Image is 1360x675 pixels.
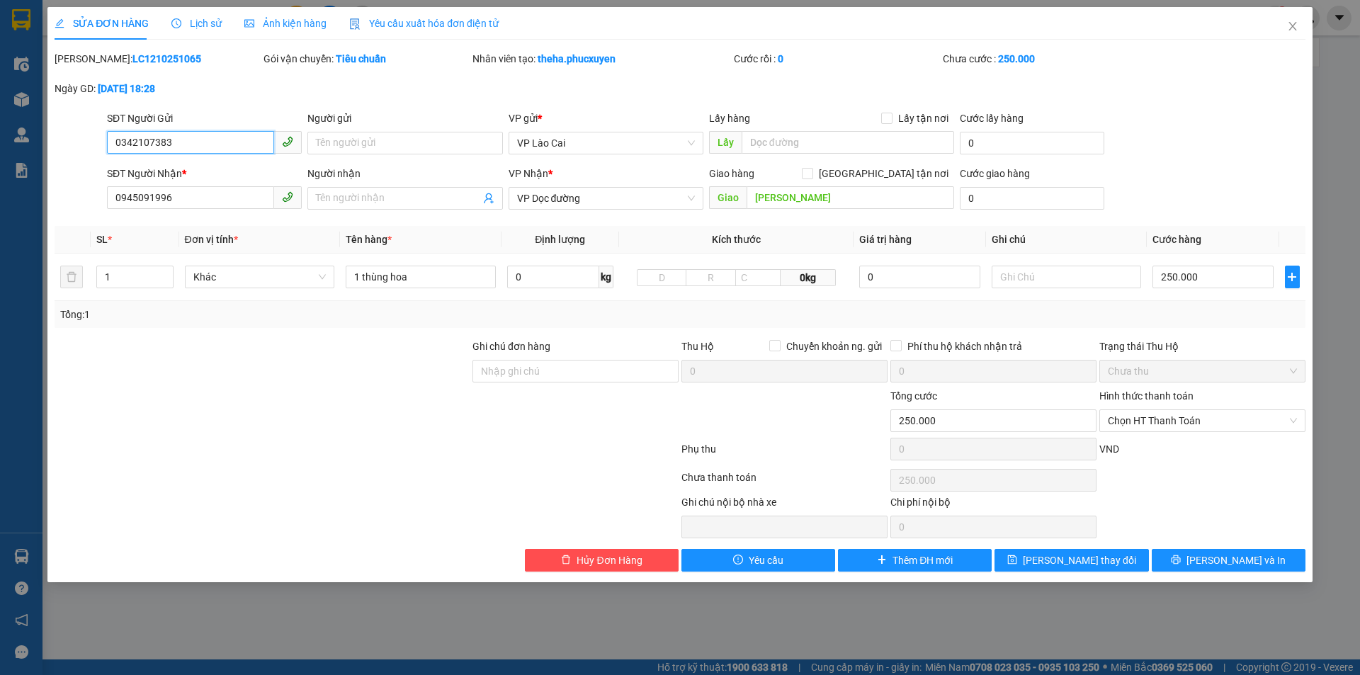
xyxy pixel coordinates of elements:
[55,81,261,96] div: Ngày GD:
[781,269,836,286] span: 0kg
[193,266,327,288] span: Khác
[599,266,613,288] span: kg
[577,552,642,568] span: Hủy Đơn Hàng
[992,266,1142,288] input: Ghi Chú
[1287,21,1298,32] span: close
[244,18,327,29] span: Ảnh kiện hàng
[1007,555,1017,566] span: save
[890,494,1096,516] div: Chi phí nội bộ
[735,269,781,286] input: C
[98,83,155,94] b: [DATE] 18:28
[709,131,742,154] span: Lấy
[346,234,392,245] span: Tên hàng
[680,441,889,466] div: Phụ thu
[525,549,679,572] button: deleteHủy Đơn Hàng
[877,555,887,566] span: plus
[960,113,1024,124] label: Cước lấy hàng
[994,549,1148,572] button: save[PERSON_NAME] thay đổi
[1186,552,1286,568] span: [PERSON_NAME] và In
[96,234,108,245] span: SL
[742,131,954,154] input: Dọc đường
[1285,266,1300,288] button: plus
[686,269,736,286] input: R
[902,339,1028,354] span: Phí thu hộ khách nhận trả
[517,132,695,154] span: VP Lào Cai
[1108,361,1297,382] span: Chưa thu
[55,18,64,28] span: edit
[681,341,714,352] span: Thu Hộ
[185,234,238,245] span: Đơn vị tính
[171,18,222,29] span: Lịch sử
[1099,443,1119,455] span: VND
[55,51,261,67] div: [PERSON_NAME]:
[349,18,499,29] span: Yêu cầu xuất hóa đơn điện tử
[1108,410,1297,431] span: Chọn HT Thanh Toán
[472,51,731,67] div: Nhân viên tạo:
[680,470,889,494] div: Chưa thanh toán
[1286,271,1299,283] span: plus
[561,555,571,566] span: delete
[1171,555,1181,566] span: printer
[1099,390,1194,402] label: Hình thức thanh toán
[733,555,743,566] span: exclamation-circle
[709,113,750,124] span: Lấy hàng
[55,18,149,29] span: SỬA ĐƠN HÀNG
[244,18,254,28] span: picture
[132,53,201,64] b: LC1210251065
[472,341,550,352] label: Ghi chú đơn hàng
[998,53,1035,64] b: 250.000
[1023,552,1136,568] span: [PERSON_NAME] thay đổi
[472,360,679,382] input: Ghi chú đơn hàng
[986,226,1147,254] th: Ghi chú
[712,234,761,245] span: Kích thước
[263,51,470,67] div: Gói vận chuyển:
[1273,7,1313,47] button: Close
[943,51,1149,67] div: Chưa cước :
[171,18,181,28] span: clock-circle
[813,166,954,181] span: [GEOGRAPHIC_DATA] tận nơi
[709,186,747,209] span: Giao
[749,552,783,568] span: Yêu cầu
[1152,234,1201,245] span: Cước hàng
[859,234,912,245] span: Giá trị hàng
[709,168,754,179] span: Giao hàng
[890,390,937,402] span: Tổng cước
[307,166,502,181] div: Người nhận
[509,110,703,126] div: VP gửi
[349,18,361,30] img: icon
[734,51,940,67] div: Cước rồi :
[307,110,502,126] div: Người gửi
[509,168,548,179] span: VP Nhận
[336,53,386,64] b: Tiêu chuẩn
[681,494,888,516] div: Ghi chú nội bộ nhà xe
[637,269,687,286] input: D
[346,266,496,288] input: VD: Bàn, Ghế
[1152,549,1305,572] button: printer[PERSON_NAME] và In
[538,53,616,64] b: theha.phucxuyen
[747,186,954,209] input: Dọc đường
[960,168,1030,179] label: Cước giao hàng
[778,53,783,64] b: 0
[892,552,953,568] span: Thêm ĐH mới
[960,132,1104,154] input: Cước lấy hàng
[517,188,695,209] span: VP Dọc đường
[681,549,835,572] button: exclamation-circleYêu cầu
[60,307,525,322] div: Tổng: 1
[960,187,1104,210] input: Cước giao hàng
[282,136,293,147] span: phone
[282,191,293,203] span: phone
[1099,339,1305,354] div: Trạng thái Thu Hộ
[892,110,954,126] span: Lấy tận nơi
[535,234,585,245] span: Định lượng
[107,166,302,181] div: SĐT Người Nhận
[483,193,494,204] span: user-add
[838,549,992,572] button: plusThêm ĐH mới
[781,339,888,354] span: Chuyển khoản ng. gửi
[60,266,83,288] button: delete
[107,110,302,126] div: SĐT Người Gửi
